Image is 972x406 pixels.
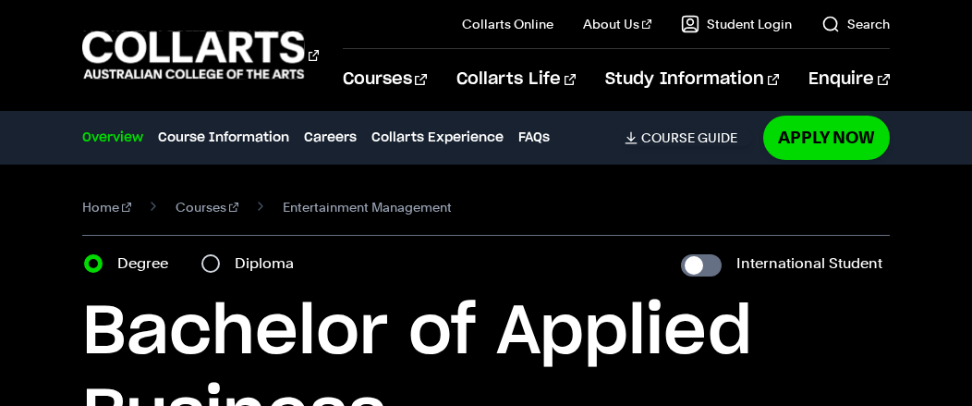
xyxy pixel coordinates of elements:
[456,49,576,110] a: Collarts Life
[235,251,305,277] label: Diploma
[82,29,296,81] div: Go to homepage
[625,129,752,146] a: Course Guide
[681,15,792,33] a: Student Login
[343,49,427,110] a: Courses
[736,251,882,277] label: International Student
[583,15,651,33] a: About Us
[808,49,889,110] a: Enquire
[82,128,143,148] a: Overview
[82,194,131,220] a: Home
[763,116,890,159] a: Apply Now
[176,194,238,220] a: Courses
[371,128,504,148] a: Collarts Experience
[304,128,357,148] a: Careers
[283,194,452,220] span: Entertainment Management
[605,49,779,110] a: Study Information
[462,15,553,33] a: Collarts Online
[821,15,890,33] a: Search
[158,128,289,148] a: Course Information
[117,251,179,277] label: Degree
[518,128,550,148] a: FAQs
